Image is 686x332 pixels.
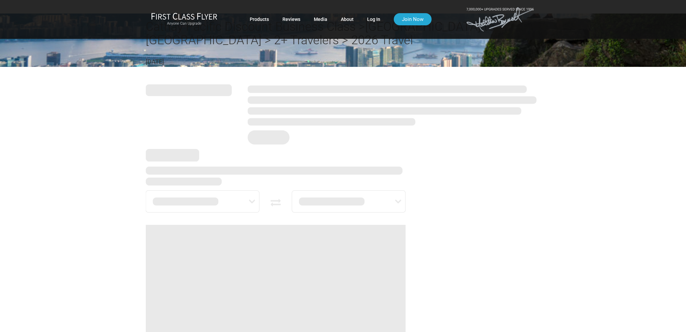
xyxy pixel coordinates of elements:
h2: Cathay Pacific Discount Business Class >[GEOGRAPHIC_DATA] to [GEOGRAPHIC_DATA] > 2+ Travelers > 2... [146,20,541,47]
a: Log In [367,13,380,25]
a: First Class FlyerAnyone Can Upgrade [151,12,217,26]
a: Reviews [282,13,300,25]
small: Anyone Can Upgrade [151,21,217,26]
a: Media [314,13,327,25]
img: summary.svg [146,75,541,149]
a: Products [250,13,269,25]
a: About [341,13,354,25]
img: availability.svg [416,149,541,291]
time: [DATE] [146,58,164,65]
a: Join Now [394,13,432,25]
img: First Class Flyer [151,12,217,20]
